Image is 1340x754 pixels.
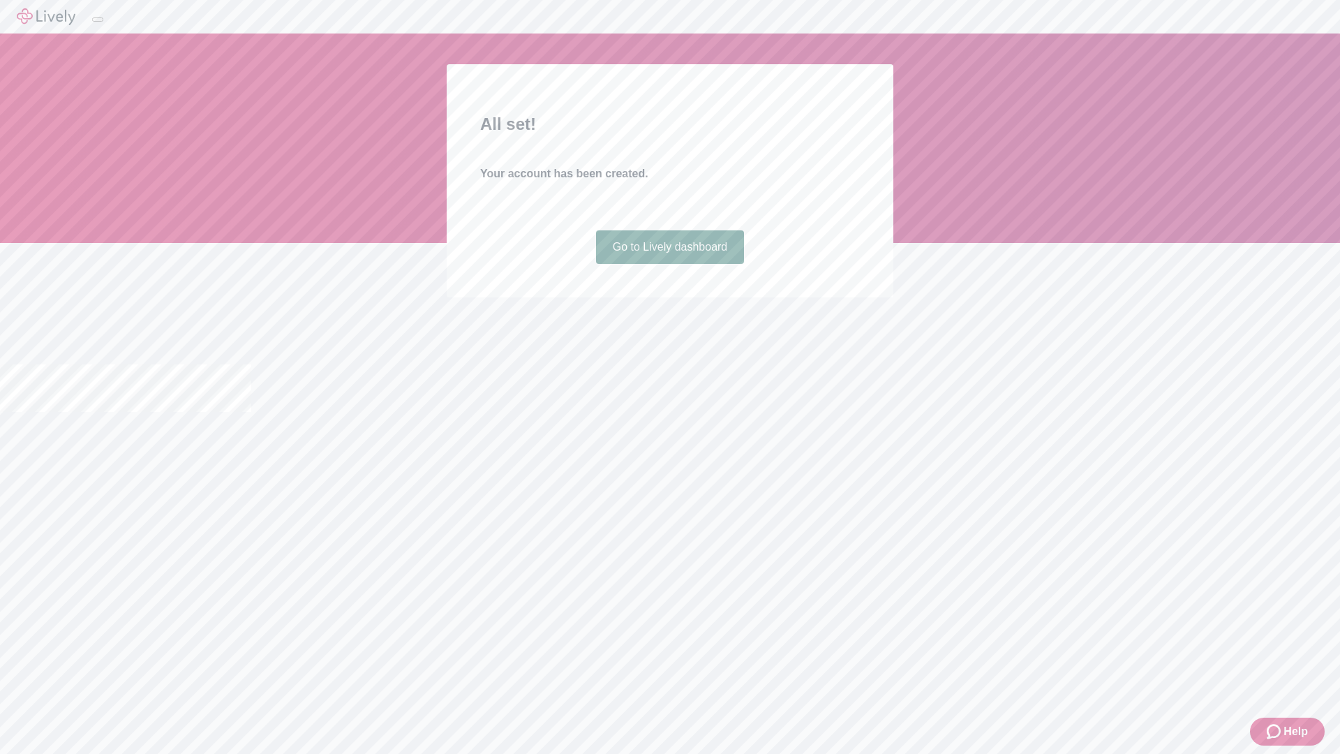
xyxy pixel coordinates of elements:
[596,230,745,264] a: Go to Lively dashboard
[1283,723,1308,740] span: Help
[480,165,860,182] h4: Your account has been created.
[480,112,860,137] h2: All set!
[92,17,103,22] button: Log out
[17,8,75,25] img: Lively
[1267,723,1283,740] svg: Zendesk support icon
[1250,718,1325,746] button: Zendesk support iconHelp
